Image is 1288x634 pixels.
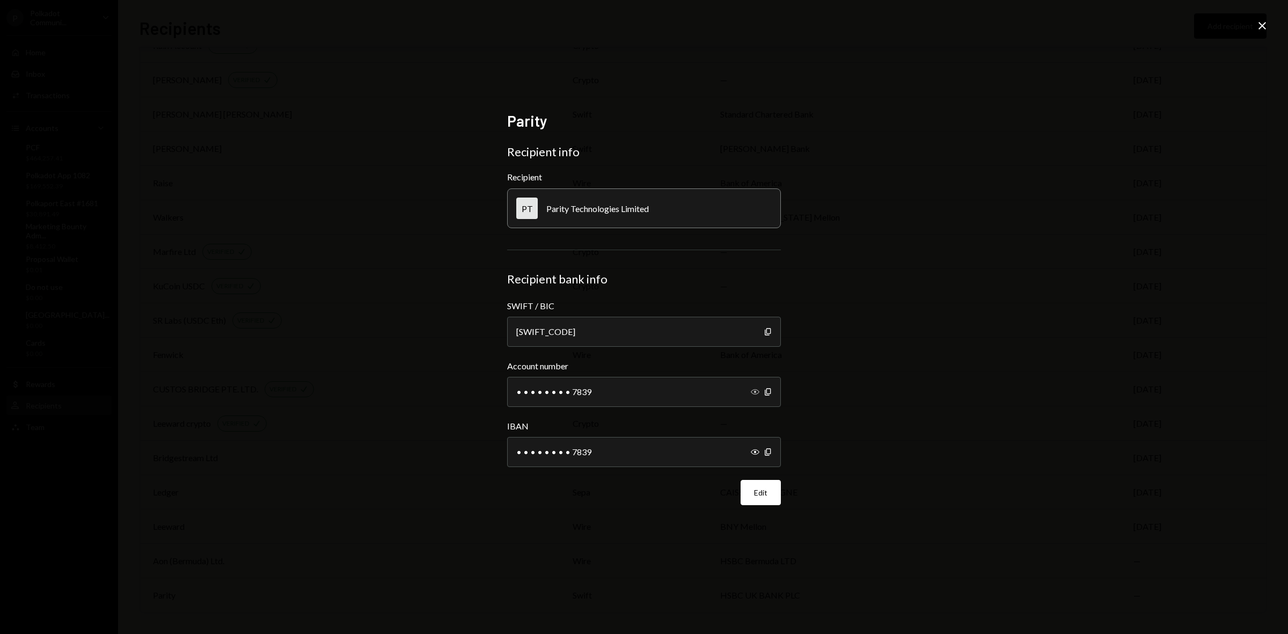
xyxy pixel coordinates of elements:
[507,437,781,467] div: • • • • • • • • 7839
[507,420,781,433] label: IBAN
[507,300,781,312] label: SWIFT / BIC
[507,111,781,132] h2: Parity
[507,377,781,407] div: • • • • • • • • 7839
[741,480,781,505] button: Edit
[516,198,538,219] div: PT
[507,317,781,347] div: [SWIFT_CODE]
[507,360,781,373] label: Account number
[507,144,781,159] div: Recipient info
[507,172,781,182] div: Recipient
[546,203,649,214] div: Parity Technologies Limited
[507,272,781,287] div: Recipient bank info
